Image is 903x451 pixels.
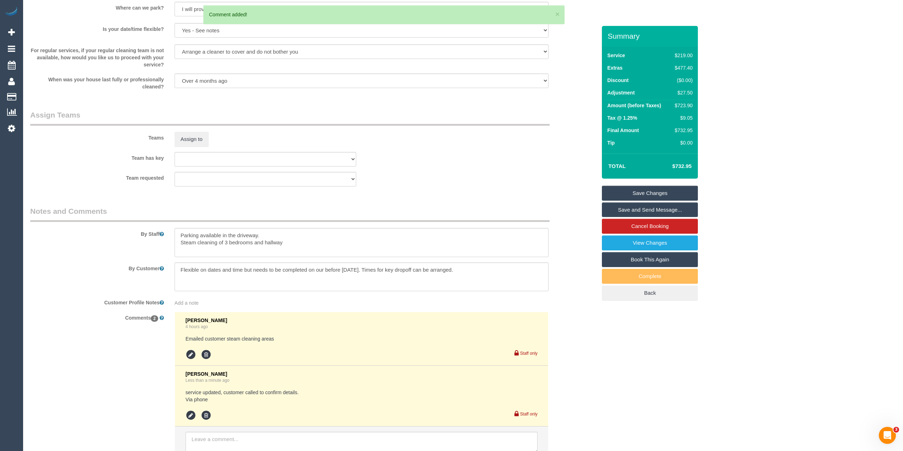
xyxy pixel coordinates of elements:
[672,64,693,71] div: $477.40
[651,163,691,169] h4: $732.95
[25,23,169,33] label: Is your date/time flexible?
[602,186,698,201] a: Save Changes
[30,206,550,222] legend: Notes and Comments
[608,32,694,40] h3: Summary
[25,74,169,90] label: When was your house last fully or professionally cleaned?
[175,300,199,306] span: Add a note
[607,139,615,146] label: Tip
[520,412,538,417] small: Staff only
[607,77,629,84] label: Discount
[672,52,693,59] div: $219.00
[186,389,538,403] pre: service updated, customer called to confirm details. Via phone
[25,132,169,141] label: Teams
[25,297,169,306] label: Customer Profile Notes
[209,11,559,18] div: Comment added!
[25,44,169,68] label: For regular services, if your regular cleaning team is not available, how would you like us to pr...
[607,52,625,59] label: Service
[186,317,227,323] span: [PERSON_NAME]
[607,114,637,121] label: Tax @ 1.25%
[602,252,698,267] a: Book This Again
[151,315,158,322] span: 2
[602,202,698,217] a: Save and Send Message...
[186,371,227,377] span: [PERSON_NAME]
[672,89,693,96] div: $27.50
[602,235,698,250] a: View Changes
[879,427,896,444] iframe: Intercom live chat
[607,89,635,96] label: Adjustment
[608,163,626,169] strong: Total
[607,127,639,134] label: Final Amount
[520,351,538,356] small: Staff only
[602,219,698,234] a: Cancel Booking
[607,102,661,109] label: Amount (before Taxes)
[25,262,169,272] label: By Customer
[672,127,693,134] div: $732.95
[25,152,169,162] label: Team has key
[672,114,693,121] div: $9.05
[893,427,899,433] span: 3
[4,7,18,17] img: Automaid Logo
[25,312,169,321] label: Comments
[672,77,693,84] div: ($0.00)
[25,172,169,181] label: Team requested
[186,335,538,342] pre: Emailed customer steam cleaning areas
[186,324,208,329] a: 4 hours ago
[175,132,209,147] button: Assign to
[555,10,560,18] button: ×
[186,378,230,383] a: Less than a minute ago
[30,110,550,126] legend: Assign Teams
[607,64,623,71] label: Extras
[25,2,169,11] label: Where can we park?
[25,228,169,238] label: By Staff
[672,102,693,109] div: $723.90
[602,286,698,300] a: Back
[672,139,693,146] div: $0.00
